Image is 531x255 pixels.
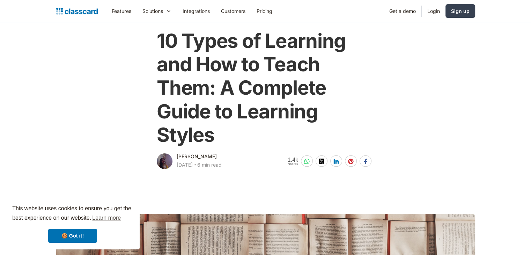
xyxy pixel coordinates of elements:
[288,157,298,163] span: 1.4k
[157,29,374,147] h1: 10 Types of Learning and How to Teach Them: A Complete Guide to Learning Styles
[6,198,140,249] div: cookieconsent
[384,3,421,19] a: Get a demo
[451,7,470,15] div: Sign up
[445,4,475,18] a: Sign up
[56,6,98,16] a: home
[304,159,310,164] img: whatsapp-white sharing button
[363,159,368,164] img: facebook-white sharing button
[251,3,278,19] a: Pricing
[48,229,97,243] a: dismiss cookie message
[422,3,445,19] a: Login
[177,3,215,19] a: Integrations
[106,3,137,19] a: Features
[142,7,163,15] div: Solutions
[91,213,122,223] a: learn more about cookies
[177,161,193,169] div: [DATE]
[137,3,177,19] div: Solutions
[333,159,339,164] img: linkedin-white sharing button
[215,3,251,19] a: Customers
[177,152,217,161] div: [PERSON_NAME]
[197,161,222,169] div: 6 min read
[319,159,324,164] img: twitter-white sharing button
[348,159,354,164] img: pinterest-white sharing button
[193,161,197,170] div: ‧
[288,163,298,166] span: Shares
[12,204,133,223] span: This website uses cookies to ensure you get the best experience on our website.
